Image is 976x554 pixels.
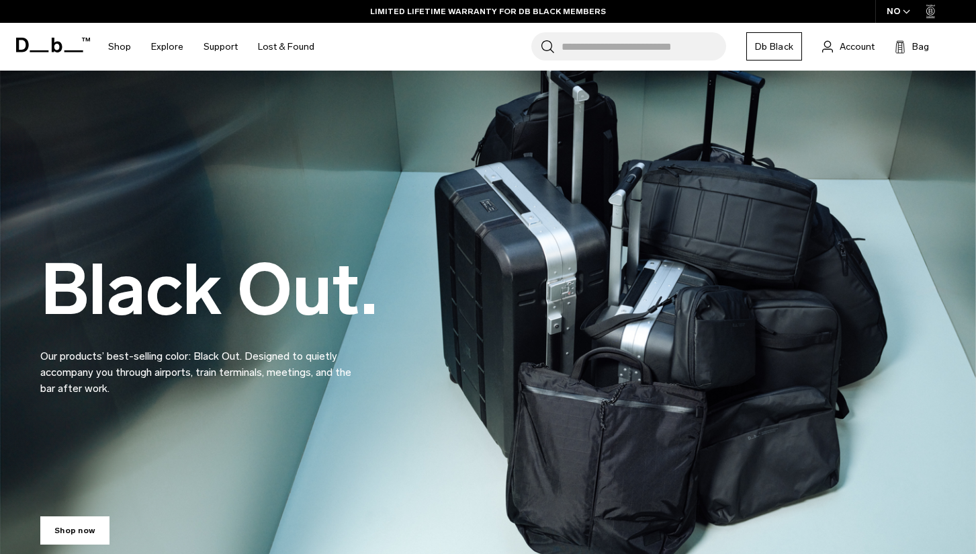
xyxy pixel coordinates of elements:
[912,40,929,54] span: Bag
[840,40,875,54] span: Account
[151,23,183,71] a: Explore
[204,23,238,71] a: Support
[258,23,314,71] a: Lost & Found
[40,255,378,325] h2: Black Out.
[895,38,929,54] button: Bag
[822,38,875,54] a: Account
[108,23,131,71] a: Shop
[370,5,606,17] a: LIMITED LIFETIME WARRANTY FOR DB BLACK MEMBERS
[40,516,109,545] a: Shop now
[40,332,363,397] p: Our products’ best-selling color: Black Out. Designed to quietly accompany you through airports, ...
[98,23,324,71] nav: Main Navigation
[746,32,802,61] a: Db Black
